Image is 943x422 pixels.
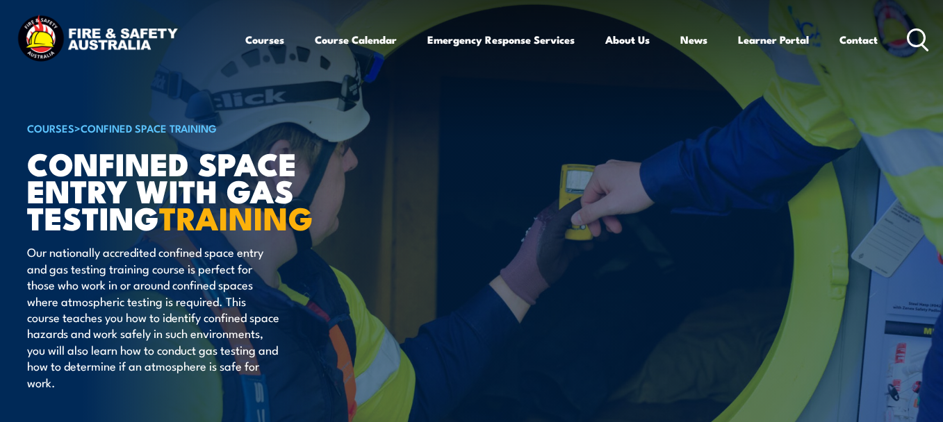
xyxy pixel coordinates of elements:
a: Learner Portal [738,23,809,56]
p: Our nationally accredited confined space entry and gas testing training course is perfect for tho... [27,244,281,390]
a: About Us [605,23,650,56]
a: Course Calendar [315,23,397,56]
a: Emergency Response Services [427,23,575,56]
a: COURSES [27,120,74,135]
strong: TRAINING [159,193,313,241]
h1: Confined Space Entry with Gas Testing [27,149,370,230]
a: Contact [839,23,878,56]
a: Confined Space Training [81,120,217,135]
a: Courses [245,23,284,56]
h6: > [27,119,370,136]
a: News [680,23,707,56]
